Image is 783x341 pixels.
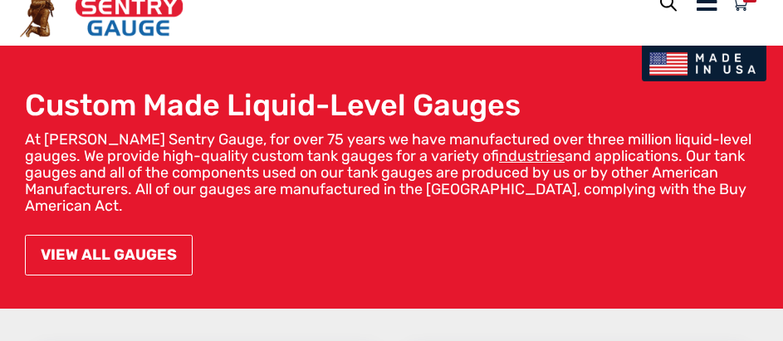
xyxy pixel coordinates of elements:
[25,87,758,123] h1: Custom Made Liquid-Level Gauges
[642,46,766,81] img: Made In USA
[25,235,193,275] a: VIEW ALL GAUGES
[25,131,758,214] p: At [PERSON_NAME] Sentry Gauge, for over 75 years we have manufactured over three million liquid-l...
[499,147,565,165] a: industries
